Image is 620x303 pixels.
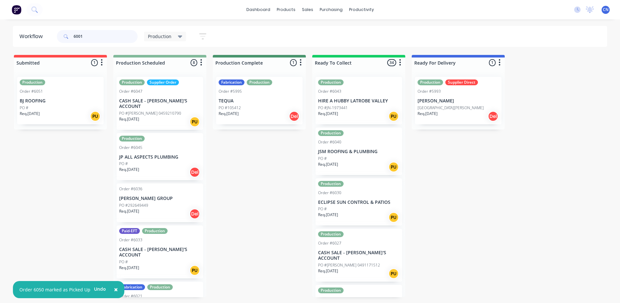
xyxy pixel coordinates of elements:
[318,89,341,94] div: Order #6043
[219,98,300,104] p: TEQUA
[19,286,90,293] div: Order 6050 marked as Picked Up
[415,77,501,124] div: ProductionSupplier DirectOrder #5993[PERSON_NAME][GEOGRAPHIC_DATA][PERSON_NAME]Req.[DATE]Del
[119,196,201,201] p: [PERSON_NAME] GROUP
[346,5,377,15] div: productivity
[318,98,399,104] p: HIRE A HUBBY LATROBE VALLEY
[318,162,338,167] p: Req. [DATE]
[243,5,274,15] a: dashboard
[119,136,145,141] div: Production
[418,98,499,104] p: [PERSON_NAME]
[114,285,118,294] span: ×
[20,105,28,111] p: PO #
[318,206,327,212] p: PO #
[90,111,100,121] div: PU
[190,209,200,219] div: Del
[388,111,399,121] div: PU
[219,89,242,94] div: Order #5995
[142,228,168,234] div: Production
[289,111,299,121] div: Del
[316,5,346,15] div: purchasing
[190,167,200,177] div: Del
[318,231,344,237] div: Production
[117,183,203,222] div: Order #6036[PERSON_NAME] GROUPPO #292649449Req.[DATE]Del
[74,30,138,43] input: Search for orders...
[219,79,244,85] div: Fabrication
[299,5,316,15] div: sales
[318,149,399,154] p: JSM ROOFING & PLUMBING
[90,284,109,294] button: Undo
[418,105,484,111] p: [GEOGRAPHIC_DATA][PERSON_NAME]
[318,156,327,162] p: PO #
[17,77,104,124] div: ProductionOrder #6051BJ ROOFINGPO #Req.[DATE]PU
[119,203,148,208] p: PO #292649449
[20,111,40,117] p: Req. [DATE]
[147,284,173,290] div: Production
[119,284,145,290] div: Fabrication
[318,212,338,218] p: Req. [DATE]
[318,79,344,85] div: Production
[315,178,402,226] div: ProductionOrder #6030ECLIPSE SUN CONTROL & PATIOSPO #Req.[DATE]PU
[119,98,201,109] p: CASH SALE - [PERSON_NAME]'S ACCOUNT
[388,212,399,223] div: PU
[147,79,179,85] div: Supplier Order
[117,133,203,181] div: ProductionOrder #6045JP ALL ASPECTS PLUMBINGPO #Req.[DATE]Del
[117,225,203,278] div: Paid-EFTProductionOrder #6033CASH SALE - [PERSON_NAME]'S ACCOUNTPO #Req.[DATE]PU
[119,116,139,122] p: Req. [DATE]
[318,250,399,261] p: CASH SALE - [PERSON_NAME]'S ACCOUNT
[190,117,200,127] div: PU
[318,268,338,274] p: Req. [DATE]
[119,145,142,151] div: Order #6045
[418,79,443,85] div: Production
[119,161,128,167] p: PO #
[219,111,239,117] p: Req. [DATE]
[20,79,45,85] div: Production
[445,79,478,85] div: Supplier Direct
[119,265,139,271] p: Req. [DATE]
[603,7,608,13] span: CN
[315,229,402,282] div: ProductionOrder #6027CASH SALE - [PERSON_NAME]'S ACCOUNTPO #[PERSON_NAME] 0491171512Req.[DATE]PU
[148,33,171,40] span: Production
[274,5,299,15] div: products
[488,111,498,121] div: Del
[119,167,139,172] p: Req. [DATE]
[119,293,142,299] div: Order #6021
[119,237,142,243] div: Order #6033
[190,265,200,276] div: PU
[318,297,341,302] div: Order #6020
[318,190,341,196] div: Order #6030
[12,5,21,15] img: Factory
[318,262,380,268] p: PO #[PERSON_NAME] 0491171512
[318,105,348,111] p: PO #JN-1973441
[108,282,124,298] button: Close
[318,130,344,136] div: Production
[119,247,201,258] p: CASH SALE - [PERSON_NAME]'S ACCOUNT
[119,208,139,214] p: Req. [DATE]
[318,181,344,187] div: Production
[318,240,341,246] div: Order #6027
[388,162,399,172] div: PU
[216,77,303,124] div: FabricationProductionOrder #5995TEQUAPO #105412Req.[DATE]Del
[119,89,142,94] div: Order #6047
[20,98,101,104] p: BJ ROOFING
[388,268,399,279] div: PU
[119,154,201,160] p: JP ALL ASPECTS PLUMBING
[418,111,438,117] p: Req. [DATE]
[119,79,145,85] div: Production
[315,77,402,124] div: ProductionOrder #6043HIRE A HUBBY LATROBE VALLEYPO #JN-1973441Req.[DATE]PU
[117,77,203,130] div: ProductionSupplier OrderOrder #6047CASH SALE - [PERSON_NAME]'S ACCOUNTPO #[PERSON_NAME] 045921079...
[318,139,341,145] div: Order #6040
[315,128,402,175] div: ProductionOrder #6040JSM ROOFING & PLUMBINGPO #Req.[DATE]PU
[219,105,241,111] p: PO #105412
[19,33,46,40] div: Workflow
[318,200,399,205] p: ECLIPSE SUN CONTROL & PATIOS
[20,89,43,94] div: Order #6051
[318,111,338,117] p: Req. [DATE]
[418,89,441,94] div: Order #5993
[119,228,140,234] div: Paid-EFT
[119,259,128,265] p: PO #
[119,110,181,116] p: PO #[PERSON_NAME] 0459210790
[318,287,344,293] div: Production
[247,79,272,85] div: Production
[119,186,142,192] div: Order #6036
